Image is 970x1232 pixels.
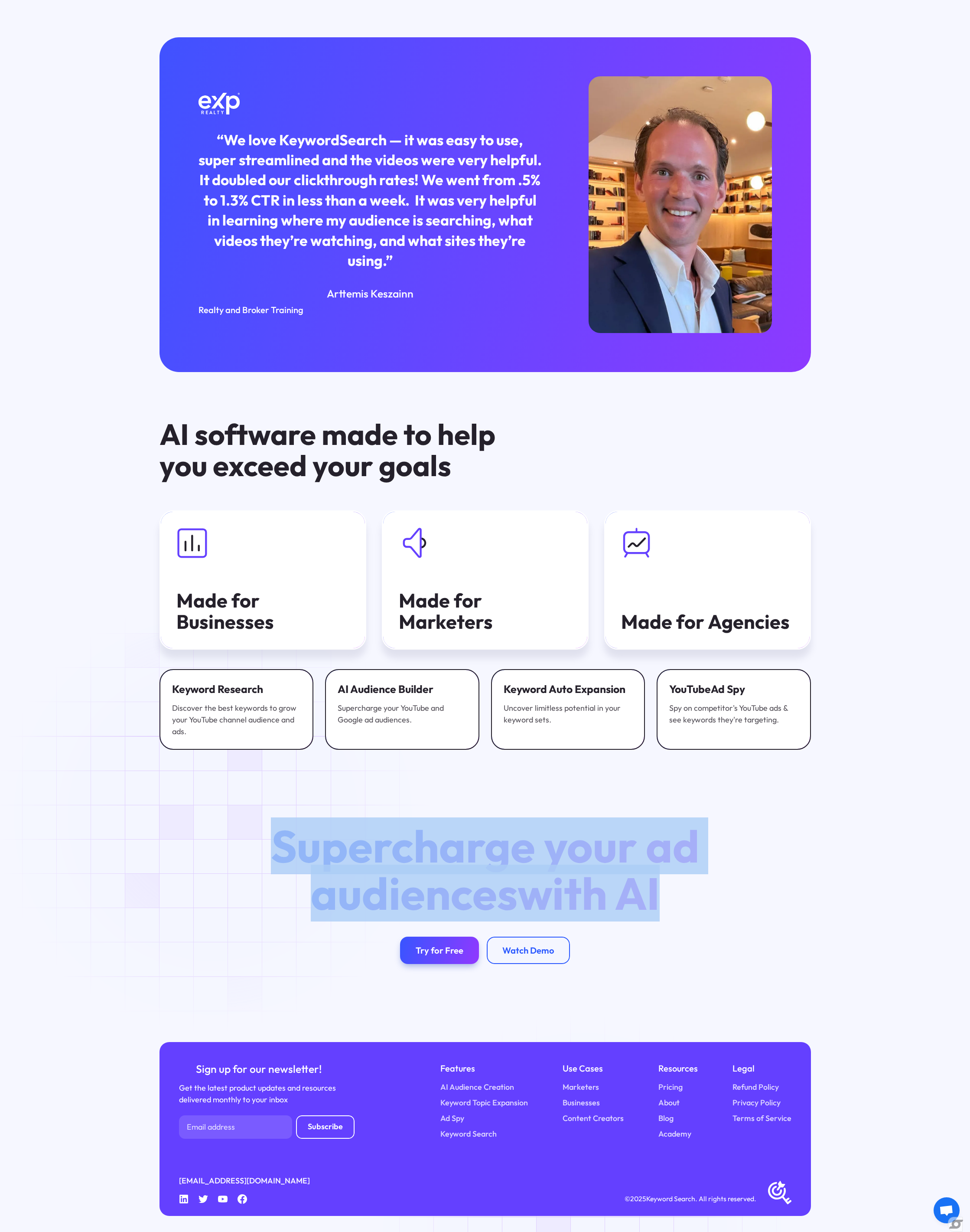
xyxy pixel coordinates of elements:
div: Keyword Auto Expansion [504,682,633,696]
div: Keyword Research [172,682,301,696]
img: Exp Realty [199,93,240,114]
a: Pricing [658,1081,683,1093]
div: Legal [732,1062,791,1075]
div: Spy on competitor's YouTube ads & see keywords they're targeting. [669,702,798,725]
h2: Supercharge your ad audiences [251,822,719,917]
img: Arttemis Keszainn [587,75,772,334]
a: Blog [658,1112,674,1124]
div: Arttemis Keszainn [199,286,542,301]
a: Watch Demo [487,937,570,964]
a: Terms of Service [732,1112,791,1124]
a: Privacy Policy [732,1097,781,1108]
a: Keyword ResearchDiscover the best keywords to grow your YouTube channel audience and ads. [159,669,314,750]
span: Ad Spy [711,682,745,696]
div: Discover the best keywords to grow your YouTube channel audience and ads. [172,702,301,737]
a: AI Audience BuilderSupercharge your YouTube and Google ad audiences. [325,669,479,750]
h3: AI software made to help you exceed your goals [159,419,530,481]
div: AI Audience Builder [338,682,467,696]
a: About [658,1097,680,1108]
a: Made for Businesses [159,510,366,650]
div: © Keyword Search. All rights reserved. [625,1193,756,1204]
a: Keyword Auto ExpansionUncover limitless potential in your keyword sets. [491,669,645,750]
div: Bate-papo aberto [934,1197,960,1223]
div: Made for Marketers [399,590,572,633]
form: Newsletter Form [179,1115,355,1139]
div: YouTube [669,682,798,696]
input: Subscribe [296,1115,355,1139]
a: Businesses [563,1097,600,1108]
a: Ad Spy [440,1112,464,1124]
div: Features [440,1062,528,1075]
a: YouTubeAd SpySpy on competitor's YouTube ads & see keywords they're targeting. [657,669,811,750]
a: Made for Marketers [382,510,589,650]
div: Supercharge your YouTube and Google ad audiences. [338,702,467,725]
a: Made for Agencies [604,510,811,650]
div: Get the latest product updates and resources delivered monthly to your inbox [179,1082,339,1105]
div: Uncover limitless potential in your keyword sets. [504,702,633,725]
div: Sign up for our newsletter! [179,1062,339,1076]
div: Watch Demo [502,945,554,956]
div: Made for Businesses [176,590,349,633]
div: Realty and Broker Training [199,303,542,317]
div: Resources [658,1062,698,1075]
a: Keyword Search [440,1128,497,1140]
div: Try for Free [416,945,463,956]
div: “We love KeywordSearch — it was easy to use, super streamlined and the videos were very helpful. ... [199,130,542,271]
a: Keyword Topic Expansion [440,1097,528,1108]
a: Marketers [563,1081,599,1093]
a: Content Creators [563,1112,624,1124]
input: Email address [179,1115,292,1139]
span: with AI [518,865,660,922]
a: Academy [658,1128,691,1140]
a: Try for Free [400,937,479,964]
a: Refund Policy [732,1081,779,1093]
a: [EMAIL_ADDRESS][DOMAIN_NAME] [179,1175,310,1186]
span: 2025 [630,1194,646,1203]
div: Made for Agencies [621,611,794,633]
div: Use Cases [563,1062,624,1075]
a: AI Audience Creation [440,1081,514,1093]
